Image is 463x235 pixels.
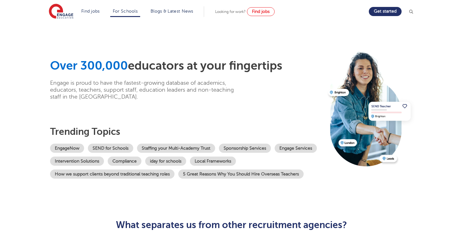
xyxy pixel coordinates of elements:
[369,7,402,16] a: Get started
[50,59,323,73] h1: educators at your fingertips
[50,126,323,137] h3: Trending topics
[50,144,84,153] a: EngageNow
[145,157,186,166] a: iday for schools
[247,7,275,16] a: Find jobs
[88,144,133,153] a: SEND for Schools
[151,9,193,14] a: Blogs & Latest News
[81,9,100,14] a: Find jobs
[77,220,386,230] h2: What separates us from other recruitment agencies?
[327,49,416,166] img: Recruitment hero image
[190,157,236,166] a: Local Frameworks
[113,9,138,14] a: For Schools
[108,157,141,166] a: Compliance
[50,169,174,179] a: How we support clients beyond traditional teaching roles
[219,144,271,153] a: Sponsorship Services
[178,169,304,179] a: 5 Great Reasons Why You Should Hire Overseas Teachers
[215,9,246,14] span: Looking for work?
[50,79,244,100] p: Engage is proud to have the fastest-growing database of academics, educators, teachers, support s...
[137,144,215,153] a: Staffing your Multi-Academy Trust
[50,157,104,166] a: Intervention Solutions
[50,59,128,72] span: Over 300,000
[275,144,317,153] a: Engage Services
[49,4,73,20] img: Engage Education
[252,9,270,14] span: Find jobs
